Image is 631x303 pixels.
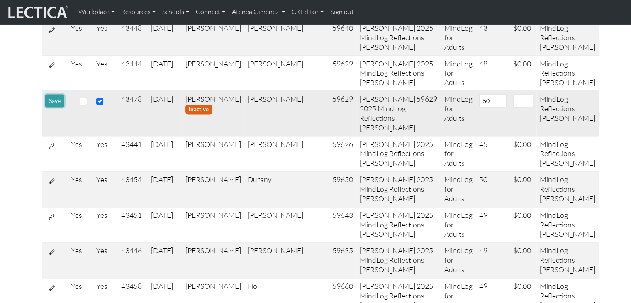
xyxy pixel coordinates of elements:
td: MindLog Reflections [PERSON_NAME] [536,136,599,171]
td: [DATE] [148,207,182,242]
td: [PERSON_NAME] [244,91,329,136]
td: 43448 [118,20,148,55]
a: Resources [118,3,159,21]
div: Yes [71,210,90,220]
td: MindLog Reflections [PERSON_NAME] [536,91,599,136]
div: Yes [96,281,115,291]
span: inactive [185,105,212,114]
td: [PERSON_NAME] 2025 MindLog Reflections [PERSON_NAME] [356,171,441,207]
td: [PERSON_NAME] [244,207,329,242]
span: 49 [479,281,487,291]
td: 43451 [118,207,148,242]
td: MindLog Reflections [PERSON_NAME] [536,55,599,91]
td: [DATE] [148,55,182,91]
td: [PERSON_NAME] [182,136,244,171]
td: [PERSON_NAME] [182,171,244,207]
td: [DATE] [148,91,182,136]
span: $0.00 [513,139,531,149]
span: $0.00 [513,281,531,291]
td: MindLog Reflections [PERSON_NAME] [536,171,599,207]
td: [DATE] [148,171,182,207]
span: $0.00 [513,246,531,255]
span: 45 [479,139,487,149]
div: Yes [96,23,115,33]
div: Yes [71,281,90,291]
td: [PERSON_NAME] [182,20,244,55]
td: 43441 [118,136,148,171]
td: 43454 [118,171,148,207]
td: 59635 [329,242,356,278]
div: Yes [96,59,115,68]
a: CKEditor [288,3,327,21]
td: [DATE] [148,136,182,171]
span: $0.00 [513,59,531,68]
span: $0.00 [513,175,531,184]
span: 48 [479,59,487,68]
div: Yes [71,175,90,184]
span: 50 [479,175,487,184]
td: [PERSON_NAME] 2025 MindLog Reflections [PERSON_NAME] [356,20,441,55]
td: MindLog Reflections [PERSON_NAME] [536,242,599,278]
td: Durany [244,171,329,207]
td: [DATE] [148,242,182,278]
div: Yes [96,139,115,149]
td: [PERSON_NAME] [182,91,244,136]
td: MindLog Reflections [PERSON_NAME] [536,20,599,55]
td: [PERSON_NAME] 2025 MindLog Reflections [PERSON_NAME] [356,136,441,171]
td: MindLog for Adults [441,136,476,171]
span: 49 [479,246,487,255]
div: Yes [71,59,90,68]
div: Yes [71,23,90,33]
a: Sign out [327,3,357,21]
td: [PERSON_NAME] 2025 MindLog Reflections [PERSON_NAME] [356,207,441,242]
td: [PERSON_NAME] [182,55,244,91]
td: 59643 [329,207,356,242]
button: Save [45,94,64,107]
td: 43446 [118,242,148,278]
td: MindLog for Adults [441,91,476,136]
div: Yes [96,210,115,220]
td: MindLog for Adults [441,242,476,278]
td: [DATE] [148,20,182,55]
span: $0.00 [513,23,531,32]
td: 59629 [329,91,356,136]
td: 59650 [329,171,356,207]
td: 43444 [118,55,148,91]
td: [PERSON_NAME] 2025 MindLog Reflections [PERSON_NAME] [356,55,441,91]
span: 49 [479,210,487,220]
td: 59629 [329,55,356,91]
td: 43478 [118,91,148,136]
td: [PERSON_NAME] [244,242,329,278]
td: MindLog for Adults [441,207,476,242]
span: 43 [479,23,487,32]
td: [PERSON_NAME] 59629 2025 MindLog Reflections [PERSON_NAME] [356,91,441,136]
a: Atenea Giménez [229,3,288,21]
td: [PERSON_NAME] [244,20,329,55]
td: [PERSON_NAME] [244,136,329,171]
div: Yes [71,246,90,255]
td: 59626 [329,136,356,171]
td: [PERSON_NAME] 2025 MindLog Reflections [PERSON_NAME] [356,242,441,278]
a: Connect [192,3,229,21]
a: Schools [159,3,192,21]
div: Yes [96,246,115,255]
div: Yes [96,175,115,184]
td: [PERSON_NAME] [182,207,244,242]
td: [PERSON_NAME] [182,242,244,278]
span: $0.00 [513,210,531,220]
td: MindLog for Adults [441,171,476,207]
a: Workplace [75,3,118,21]
td: 59640 [329,20,356,55]
td: MindLog Reflections [PERSON_NAME] [536,207,599,242]
img: lecticalive [6,4,68,20]
div: Yes [71,139,90,149]
td: MindLog for Adults [441,20,476,55]
td: MindLog for Adults [441,55,476,91]
td: [PERSON_NAME] [244,55,329,91]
